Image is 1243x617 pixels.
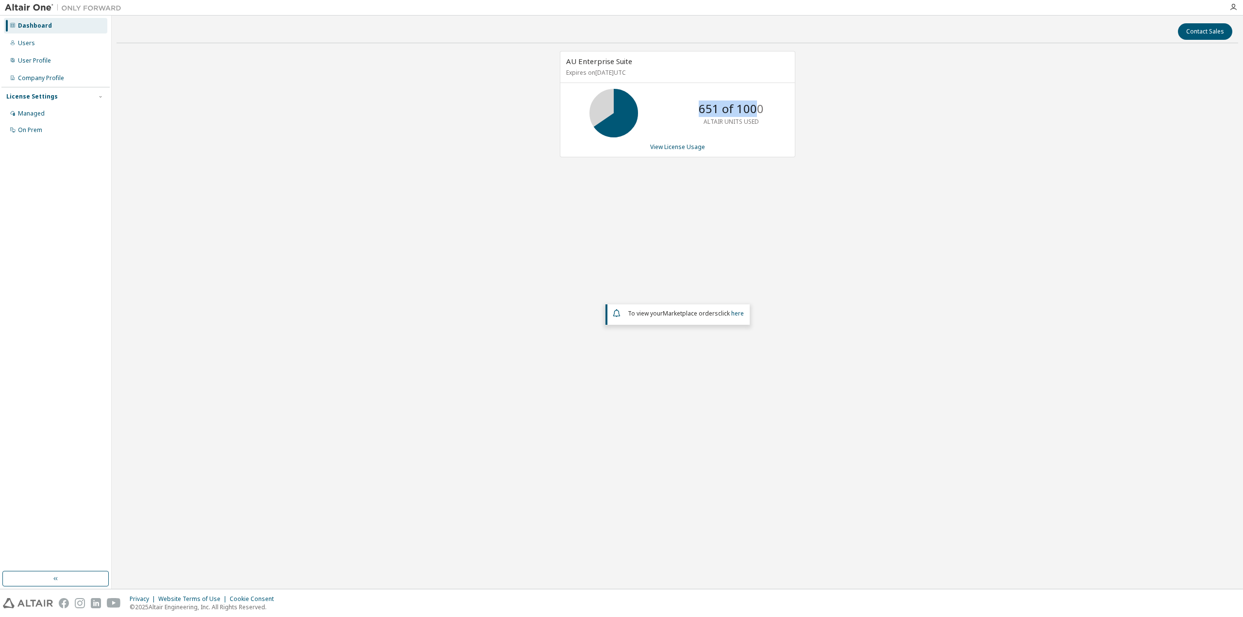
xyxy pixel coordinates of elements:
div: On Prem [18,126,42,134]
div: User Profile [18,57,51,65]
p: ALTAIR UNITS USED [704,117,759,126]
a: View License Usage [650,143,705,151]
img: youtube.svg [107,598,121,608]
div: License Settings [6,93,58,100]
span: AU Enterprise Suite [566,56,632,66]
div: Website Terms of Use [158,595,230,603]
div: Cookie Consent [230,595,280,603]
a: here [731,309,744,317]
div: Managed [18,110,45,117]
img: instagram.svg [75,598,85,608]
div: Users [18,39,35,47]
div: Privacy [130,595,158,603]
em: Marketplace orders [663,309,718,317]
button: Contact Sales [1178,23,1232,40]
img: altair_logo.svg [3,598,53,608]
p: 651 of 1000 [699,100,764,117]
img: Altair One [5,3,126,13]
img: linkedin.svg [91,598,101,608]
img: facebook.svg [59,598,69,608]
p: © 2025 Altair Engineering, Inc. All Rights Reserved. [130,603,280,611]
div: Dashboard [18,22,52,30]
p: Expires on [DATE] UTC [566,68,787,77]
span: To view your click [628,309,744,317]
div: Company Profile [18,74,64,82]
